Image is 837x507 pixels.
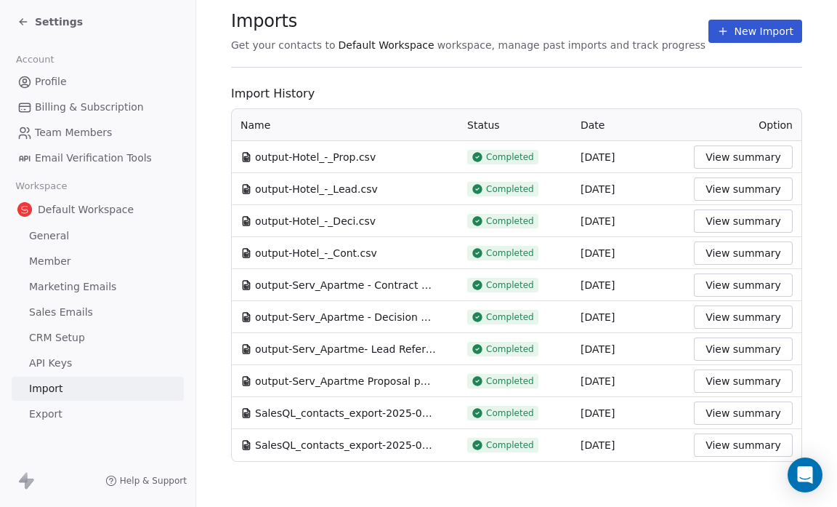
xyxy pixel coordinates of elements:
div: [DATE] [581,310,676,324]
button: View summary [694,434,793,457]
div: Open Intercom Messenger [788,458,822,492]
img: logo%20salsius.png [17,202,32,217]
span: SalesQL_contacts_export-2025-08-19-020735.csv [255,438,437,452]
span: Billing & Subscription [35,100,144,115]
a: Billing & Subscription [12,95,184,119]
a: Sales Emails [12,300,184,324]
span: output-Hotel_-_Lead.csv [255,182,378,196]
span: Sales Emails [29,305,93,320]
a: Marketing Emails [12,275,184,299]
span: Completed [486,311,534,323]
button: View summary [694,145,793,169]
span: Profile [35,74,67,89]
span: Completed [486,247,534,259]
span: Member [29,254,71,269]
button: View summary [694,209,793,233]
span: output-Serv_Apartme Proposal persuader.csv [255,374,437,388]
span: Help & Support [120,475,187,487]
a: Member [12,249,184,274]
a: Settings [17,15,83,29]
span: SalesQL_contacts_export-2025-08-19-020735.csv [255,406,437,420]
button: View summary [694,274,793,297]
span: Completed [486,439,534,451]
span: output-Hotel_-_Deci.csv [255,214,376,228]
div: [DATE] [581,246,676,260]
button: New Import [708,20,802,43]
span: Email Verification Tools [35,151,152,166]
span: Imports [231,10,705,32]
span: output-Serv_Apartme - Contract deal.csv [255,278,437,292]
span: CRM Setup [29,330,85,346]
button: View summary [694,338,793,361]
span: Completed [486,215,534,227]
a: API Keys [12,351,184,375]
span: General [29,228,69,244]
span: Completed [486,343,534,355]
div: [DATE] [581,374,676,388]
span: Completed [486,375,534,387]
span: workspace, manage past imports and track progress [437,38,705,52]
a: Export [12,402,184,426]
div: [DATE] [581,342,676,356]
span: Completed [486,151,534,163]
span: Option [759,119,793,131]
a: CRM Setup [12,326,184,350]
span: API Keys [29,356,72,371]
div: [DATE] [581,406,676,420]
div: [DATE] [581,278,676,292]
button: View summary [694,241,793,265]
div: [DATE] [581,182,676,196]
span: Completed [486,407,534,419]
a: Import [12,377,184,401]
span: Settings [35,15,83,29]
span: Default Workspace [38,202,134,217]
span: Completed [486,279,534,291]
button: View summary [694,402,793,425]
span: output-Hotel_-_Prop.csv [255,150,376,164]
span: Name [240,118,270,132]
span: Team Members [35,125,112,140]
span: Default Workspace [339,38,434,52]
button: View summary [694,177,793,201]
a: General [12,224,184,248]
span: Date [581,119,604,131]
button: View summary [694,370,793,393]
span: output-Hotel_-_Cont.csv [255,246,377,260]
span: Import [29,381,62,396]
span: Get your contacts to [231,38,336,52]
a: Profile [12,70,184,94]
button: View summary [694,306,793,329]
a: Team Members [12,121,184,145]
span: Workspace [9,175,73,197]
span: Marketing Emails [29,279,116,295]
span: Account [9,49,60,71]
div: [DATE] [581,150,676,164]
span: output-Serv_Apartme- Lead Referral.csv [255,342,437,356]
span: Completed [486,183,534,195]
a: Email Verification Tools [12,146,184,170]
a: Help & Support [105,475,187,487]
span: Status [467,119,500,131]
div: [DATE] [581,214,676,228]
span: output-Serv_Apartme - Decision maker.csv [255,310,437,324]
span: Import History [231,85,802,103]
div: [DATE] [581,438,676,452]
span: Export [29,407,62,422]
